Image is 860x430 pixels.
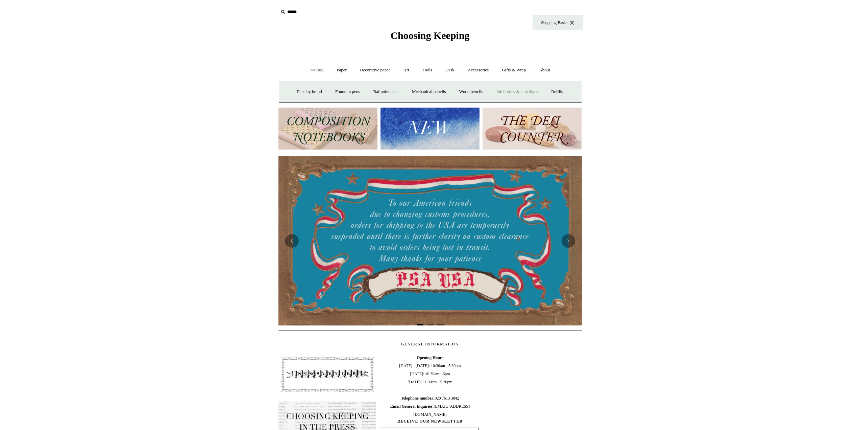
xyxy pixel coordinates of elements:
img: pf-4db91bb9--1305-Newsletter-Button_1200x.jpg [278,354,376,395]
button: Previous [285,234,299,248]
a: Wood pencils [453,83,489,101]
a: Desk [439,61,461,79]
a: Fountain pens [329,83,366,101]
a: Accessories [462,61,495,79]
span: [DATE] - [DATE]: 10:30am - 5:30pm [DATE]: 10.30am - 6pm [DATE]: 11.30am - 5.30pm 020 7613 3842 [381,354,479,418]
a: Ballpoints etc. [367,83,405,101]
a: Shopping Basket (0) [533,15,583,30]
a: Decorative paper [354,61,396,79]
b: Email General Inquiries: [390,404,434,409]
button: Page 3 [437,324,444,325]
a: Pens by brand [291,83,328,101]
a: Paper [330,61,353,79]
a: Art [397,61,415,79]
img: 202302 Composition ledgers.jpg__PID:69722ee6-fa44-49dd-a067-31375e5d54ec [278,108,377,150]
b: Telephone number [401,396,435,401]
img: The Deli Counter [483,108,582,150]
b: : [433,396,435,401]
a: Choosing Keeping [390,35,469,40]
img: USA PSA .jpg__PID:33428022-6587-48b7-8b57-d7eefc91f15a [278,156,582,325]
a: Writing [304,61,329,79]
b: Opening Hours [417,355,443,360]
img: New.jpg__PID:f73bdf93-380a-4a35-bcfe-7823039498e1 [380,108,480,150]
button: Page 1 [417,324,423,325]
a: Gifts & Wrap [496,61,532,79]
a: Mechanical pencils [406,83,452,101]
a: About [533,61,556,79]
span: Choosing Keeping [390,30,469,41]
button: Page 2 [427,324,434,325]
a: Refills [545,83,569,101]
span: GENERAL INFORMATION [401,341,459,346]
span: RECEIVE OUR NEWSLETTER [381,418,479,424]
span: [EMAIL_ADDRESS][DOMAIN_NAME] [390,404,470,417]
a: Tools [416,61,438,79]
a: Ink bottles & cartridges [490,83,544,101]
button: Next [562,234,575,248]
